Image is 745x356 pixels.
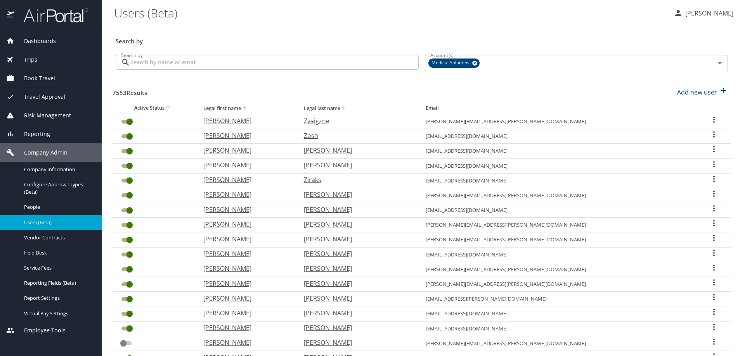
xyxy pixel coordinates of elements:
[419,321,697,336] td: [EMAIL_ADDRESS][DOMAIN_NAME]
[114,1,667,25] h1: Users (Beta)
[203,146,288,155] p: [PERSON_NAME]
[304,146,410,155] p: [PERSON_NAME]
[419,188,697,203] td: [PERSON_NAME][EMAIL_ADDRESS][PERSON_NAME][DOMAIN_NAME]
[24,310,92,317] span: Virtual Pay Settings
[24,264,92,272] span: Service Fees
[419,277,697,292] td: [PERSON_NAME][EMAIL_ADDRESS][PERSON_NAME][DOMAIN_NAME]
[24,279,92,287] span: Reporting Fields (Beta)
[419,218,697,232] td: [PERSON_NAME][EMAIL_ADDRESS][PERSON_NAME][DOMAIN_NAME]
[419,262,697,277] td: [PERSON_NAME][EMAIL_ADDRESS][PERSON_NAME][DOMAIN_NAME]
[24,234,92,241] span: Vendor Contracts
[116,32,728,46] h3: Search by
[304,308,410,318] p: [PERSON_NAME]
[203,116,288,126] p: [PERSON_NAME]
[304,116,410,126] p: Zvaigzne
[419,203,697,218] td: [EMAIL_ADDRESS][DOMAIN_NAME]
[419,158,697,173] td: [EMAIL_ADDRESS][DOMAIN_NAME]
[304,220,410,229] p: [PERSON_NAME]
[14,111,71,120] span: Risk Management
[203,131,288,140] p: [PERSON_NAME]
[14,74,55,83] span: Book Travel
[197,103,298,114] th: Legal first name
[14,148,68,157] span: Company Admin
[113,84,147,97] h3: 7553 Results
[14,37,56,45] span: Dashboards
[24,294,92,302] span: Report Settings
[419,292,697,306] td: [EMAIL_ADDRESS][PERSON_NAME][DOMAIN_NAME]
[203,234,288,244] p: [PERSON_NAME]
[14,130,50,138] span: Reporting
[24,181,92,196] span: Configure Approval Types (Beta)
[203,175,288,184] p: [PERSON_NAME]
[304,190,410,199] p: [PERSON_NAME]
[340,105,348,112] button: sort
[419,173,697,188] td: [EMAIL_ADDRESS][DOMAIN_NAME]
[203,264,288,273] p: [PERSON_NAME]
[674,84,731,101] button: Add new user
[24,203,92,211] span: People
[304,175,410,184] p: Ziraks
[113,103,197,114] th: Active Status
[304,279,410,288] p: [PERSON_NAME]
[304,323,410,332] p: [PERSON_NAME]
[130,55,419,70] input: Search by name or email
[419,114,697,129] td: [PERSON_NAME][EMAIL_ADDRESS][PERSON_NAME][DOMAIN_NAME]
[304,338,410,347] p: [PERSON_NAME]
[203,220,288,229] p: [PERSON_NAME]
[419,336,697,351] td: [PERSON_NAME][EMAIL_ADDRESS][PERSON_NAME][DOMAIN_NAME]
[14,55,37,64] span: Trips
[24,166,92,173] span: Company Information
[203,249,288,258] p: [PERSON_NAME]
[304,294,410,303] p: [PERSON_NAME]
[241,105,249,112] button: sort
[298,103,419,114] th: Legal last name
[304,205,410,214] p: [PERSON_NAME]
[7,8,15,23] img: icon-airportal.png
[203,338,288,347] p: [PERSON_NAME]
[419,103,697,114] th: Email
[677,88,717,97] p: Add new user
[15,8,88,23] img: airportal-logo.png
[203,205,288,214] p: [PERSON_NAME]
[304,234,410,244] p: [PERSON_NAME]
[14,326,66,335] span: Employee Tools
[203,279,288,288] p: [PERSON_NAME]
[14,93,65,101] span: Travel Approval
[683,9,733,18] p: [PERSON_NAME]
[670,6,736,20] button: [PERSON_NAME]
[24,219,92,226] span: Users (Beta)
[24,249,92,256] span: Help Desk
[165,105,172,112] button: sort
[304,264,410,273] p: [PERSON_NAME]
[203,160,288,170] p: [PERSON_NAME]
[304,249,410,258] p: [PERSON_NAME]
[203,190,288,199] p: [PERSON_NAME]
[419,129,697,144] td: [EMAIL_ADDRESS][DOMAIN_NAME]
[428,59,474,67] span: Medical Solutions
[714,58,725,69] button: Open
[203,323,288,332] p: [PERSON_NAME]
[203,308,288,318] p: [PERSON_NAME]
[203,294,288,303] p: [PERSON_NAME]
[304,160,410,170] p: [PERSON_NAME]
[419,232,697,247] td: [PERSON_NAME][EMAIL_ADDRESS][PERSON_NAME][DOMAIN_NAME]
[419,247,697,262] td: [EMAIL_ADDRESS][DOMAIN_NAME]
[428,58,480,68] div: Medical Solutions
[419,306,697,321] td: [EMAIL_ADDRESS][DOMAIN_NAME]
[419,144,697,158] td: [EMAIL_ADDRESS][DOMAIN_NAME]
[304,131,410,140] p: Zosh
